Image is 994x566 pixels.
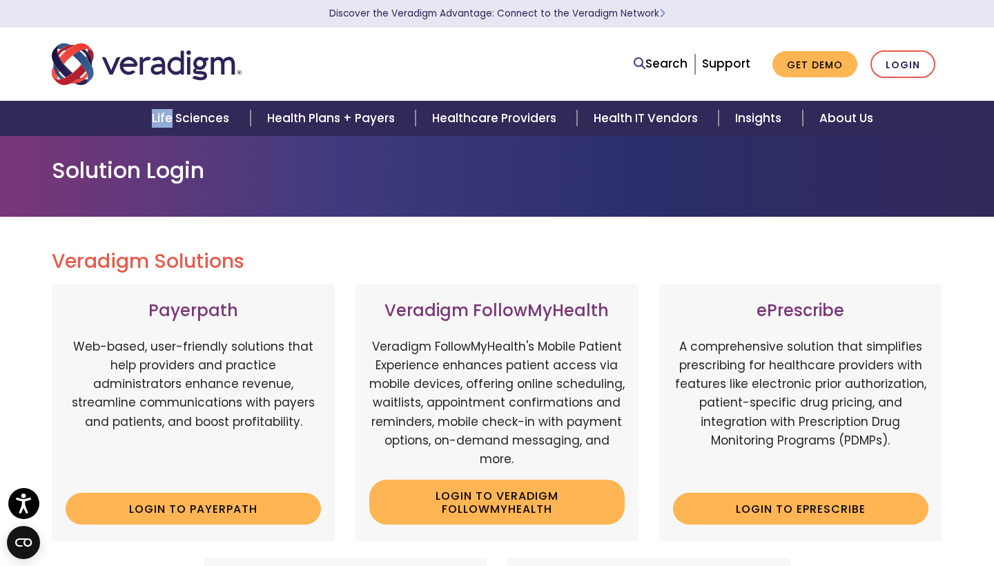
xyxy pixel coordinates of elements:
[52,41,242,87] img: Veradigm logo
[577,101,719,136] a: Health IT Vendors
[329,7,665,20] a: Discover the Veradigm Advantage: Connect to the Veradigm NetworkLearn More
[66,301,321,321] h3: Payerpath
[52,250,942,273] h2: Veradigm Solutions
[369,480,625,525] a: Login to Veradigm FollowMyHealth
[66,493,321,525] a: Login to Payerpath
[870,50,935,79] a: Login
[251,101,416,136] a: Health Plans + Payers
[369,338,625,469] p: Veradigm FollowMyHealth's Mobile Patient Experience enhances patient access via mobile devices, o...
[7,526,40,559] button: Open CMP widget
[673,338,928,482] p: A comprehensive solution that simplifies prescribing for healthcare providers with features like ...
[659,7,665,20] span: Learn More
[52,157,942,184] h1: Solution Login
[673,493,928,525] a: Login to ePrescribe
[719,94,977,549] iframe: Drift Chat Widget
[634,55,688,73] a: Search
[416,101,577,136] a: Healthcare Providers
[135,101,250,136] a: Life Sciences
[673,301,928,321] h3: ePrescribe
[702,55,750,72] a: Support
[66,338,321,482] p: Web-based, user-friendly solutions that help providers and practice administrators enhance revenu...
[369,301,625,321] h3: Veradigm FollowMyHealth
[772,51,857,78] a: Get Demo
